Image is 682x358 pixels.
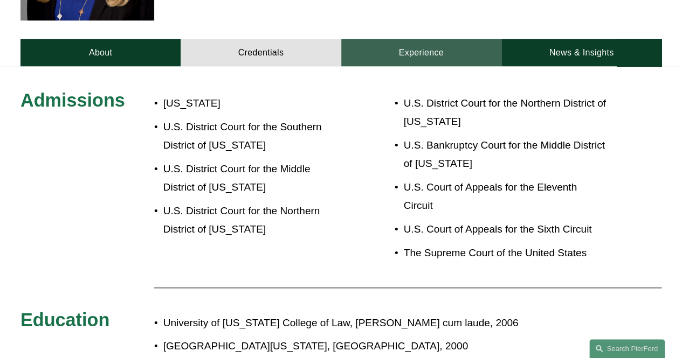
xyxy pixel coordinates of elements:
a: Credentials [181,39,341,66]
p: U.S. District Court for the Southern District of [US_STATE] [163,118,341,155]
p: U.S. Court of Appeals for the Eleventh Circuit [404,178,608,215]
span: Education [20,310,109,330]
p: University of [US_STATE] College of Law, [PERSON_NAME] cum laude, 2006 [163,314,582,332]
p: The Supreme Court of the United States [404,244,608,262]
a: Experience [341,39,501,66]
p: U.S. District Court for the Northern District of [US_STATE] [163,202,341,239]
a: Search this site [589,339,665,358]
p: U.S. Court of Appeals for the Sixth Circuit [404,220,608,238]
p: [GEOGRAPHIC_DATA][US_STATE], [GEOGRAPHIC_DATA], 2000 [163,337,582,355]
p: U.S. Bankruptcy Court for the Middle District of [US_STATE] [404,136,608,173]
a: About [20,39,181,66]
p: [US_STATE] [163,94,341,113]
p: U.S. District Court for the Middle District of [US_STATE] [163,160,341,197]
span: Admissions [20,90,125,110]
a: News & Insights [501,39,662,66]
p: U.S. District Court for the Northern District of [US_STATE] [404,94,608,131]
